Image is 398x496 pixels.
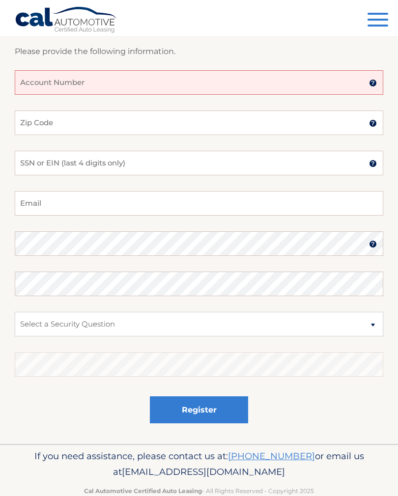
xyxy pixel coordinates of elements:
[15,45,383,58] p: Please provide the following information.
[15,110,383,135] input: Zip Code
[369,160,377,167] img: tooltip.svg
[15,151,383,175] input: SSN or EIN (last 4 digits only)
[150,396,248,423] button: Register
[15,448,383,480] p: If you need assistance, please contact us at: or email us at
[15,486,383,496] p: - All Rights Reserved - Copyright 2025
[15,70,383,95] input: Account Number
[368,13,388,29] button: Menu
[15,6,118,35] a: Cal Automotive
[369,240,377,248] img: tooltip.svg
[369,79,377,87] img: tooltip.svg
[369,119,377,127] img: tooltip.svg
[84,487,202,495] strong: Cal Automotive Certified Auto Leasing
[122,466,285,477] span: [EMAIL_ADDRESS][DOMAIN_NAME]
[228,450,315,462] a: [PHONE_NUMBER]
[15,191,383,216] input: Email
